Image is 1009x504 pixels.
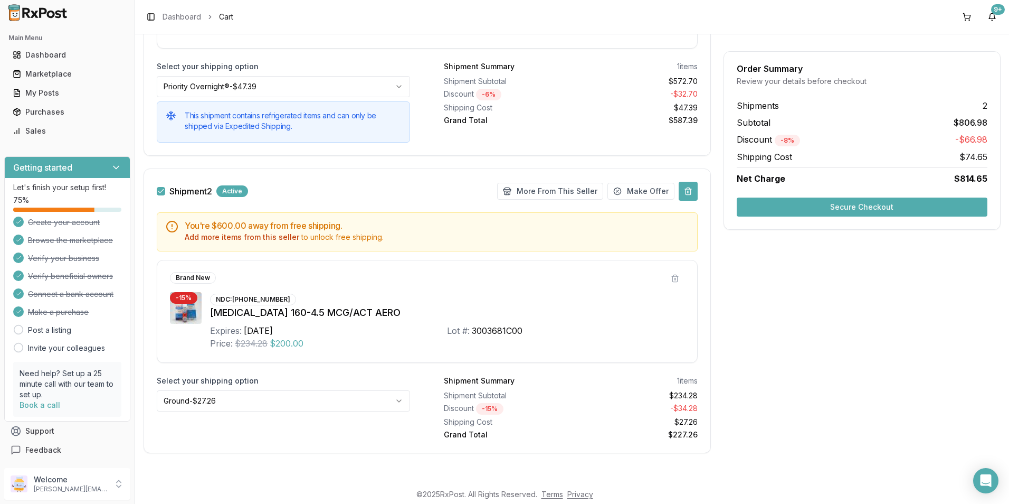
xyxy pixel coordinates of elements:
div: Open Intercom Messenger [973,468,998,493]
span: $234.28 [235,337,268,350]
span: Shipments [737,99,779,112]
div: - 6 % [476,89,501,100]
div: $227.26 [575,430,697,440]
span: Cart [219,12,233,22]
span: Create your account [28,217,100,228]
div: Shipment Subtotal [444,76,566,87]
div: Expires: [210,324,242,337]
button: Marketplace [4,66,130,82]
h3: Getting started [13,161,72,174]
h5: This shipment contains refrigerated items and can only be shipped via Expedited Shipping. [185,110,401,132]
span: Make a purchase [28,307,89,318]
p: [PERSON_NAME][EMAIL_ADDRESS][DOMAIN_NAME] [34,485,107,493]
span: Connect a bank account [28,289,113,300]
div: [DATE] [244,324,273,337]
div: Shipment Summary [444,61,515,72]
div: 1 items [677,61,698,72]
div: Discount [444,89,566,100]
span: $806.98 [954,116,987,129]
button: Add more items from this seller [185,232,299,242]
div: Price: [210,337,233,350]
div: [MEDICAL_DATA] 160-4.5 MCG/ACT AERO [210,305,684,320]
div: Dashboard [13,50,122,60]
button: Dashboard [4,46,130,63]
button: Sales [4,123,130,139]
button: Purchases [4,104,130,120]
span: 2 [983,99,987,112]
div: - 15 % [170,292,197,304]
img: User avatar [11,475,27,492]
button: Support [4,422,130,441]
div: $47.39 [575,102,697,113]
div: 3003681C00 [472,324,522,337]
span: $74.65 [959,151,987,163]
p: Welcome [34,474,107,485]
a: Marketplace [8,64,126,83]
div: - 8 % [775,135,800,146]
p: Let's finish your setup first! [13,182,121,193]
button: 9+ [984,8,1001,25]
button: Feedback [4,441,130,460]
div: My Posts [13,88,122,98]
span: $814.65 [954,172,987,185]
div: Shipment Summary [444,376,515,386]
a: Privacy [567,490,593,499]
a: Dashboard [8,45,126,64]
a: My Posts [8,83,126,102]
span: Browse the marketplace [28,235,113,246]
img: RxPost Logo [4,4,72,21]
div: 9+ [991,4,1005,15]
span: Shipment 2 [169,187,212,195]
button: Make Offer [607,183,674,200]
div: - $34.28 [575,403,697,415]
button: My Posts [4,85,130,101]
div: Review your details before checkout [737,76,987,87]
div: Shipment Subtotal [444,390,566,401]
label: Select your shipping option [157,376,410,386]
a: Dashboard [163,12,201,22]
span: 75 % [13,195,29,206]
div: $234.28 [575,390,697,401]
a: Sales [8,122,126,141]
button: More From This Seller [497,183,603,200]
span: Discount [737,134,800,145]
div: to unlock free shipping. [185,232,689,242]
div: Purchases [13,107,122,117]
span: Verify your business [28,253,99,264]
div: Marketplace [13,69,122,79]
div: Sales [13,126,122,136]
a: Terms [541,490,563,499]
div: Active [216,185,248,197]
div: Discount [444,403,566,415]
div: Grand Total [444,115,566,126]
div: $572.70 [575,76,697,87]
div: Shipping Cost [444,417,566,427]
div: Order Summary [737,64,987,73]
p: Need help? Set up a 25 minute call with our team to set up. [20,368,115,400]
span: Subtotal [737,116,770,129]
a: Purchases [8,102,126,122]
div: $27.26 [575,417,697,427]
div: Lot #: [447,324,470,337]
span: Shipping Cost [737,151,792,163]
div: NDC: [PHONE_NUMBER] [210,294,296,305]
img: Symbicort 160-4.5 MCG/ACT AERO [170,292,202,324]
a: Invite your colleagues [28,343,105,353]
div: - 15 % [476,403,503,415]
div: Grand Total [444,430,566,440]
label: Select your shipping option [157,61,410,72]
div: Shipping Cost [444,102,566,113]
div: Brand New [170,272,216,284]
a: Post a listing [28,325,71,335]
h5: You're $600.00 away from free shipping. [185,221,689,230]
span: $200.00 [270,337,303,350]
div: 1 items [677,376,698,386]
div: - $32.70 [575,89,697,100]
span: Verify beneficial owners [28,271,113,282]
nav: breadcrumb [163,12,233,22]
div: $587.39 [575,115,697,126]
h2: Main Menu [8,34,126,42]
span: Feedback [25,445,61,455]
button: Secure Checkout [737,198,987,217]
a: Book a call [20,400,60,409]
